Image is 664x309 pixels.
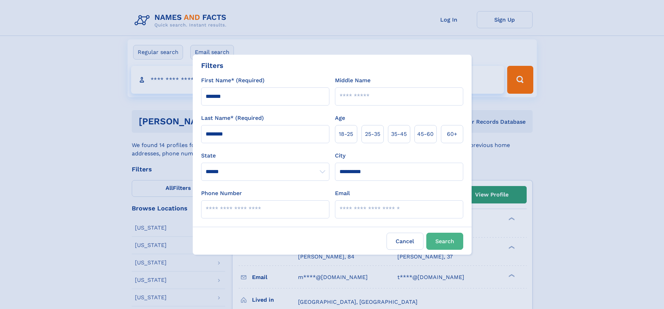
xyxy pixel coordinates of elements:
[335,76,371,85] label: Middle Name
[201,152,329,160] label: State
[387,233,423,250] label: Cancel
[201,189,242,198] label: Phone Number
[201,76,265,85] label: First Name* (Required)
[335,114,345,122] label: Age
[417,130,434,138] span: 45‑60
[201,60,223,71] div: Filters
[201,114,264,122] label: Last Name* (Required)
[335,189,350,198] label: Email
[447,130,457,138] span: 60+
[365,130,380,138] span: 25‑35
[335,152,345,160] label: City
[339,130,353,138] span: 18‑25
[391,130,407,138] span: 35‑45
[426,233,463,250] button: Search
